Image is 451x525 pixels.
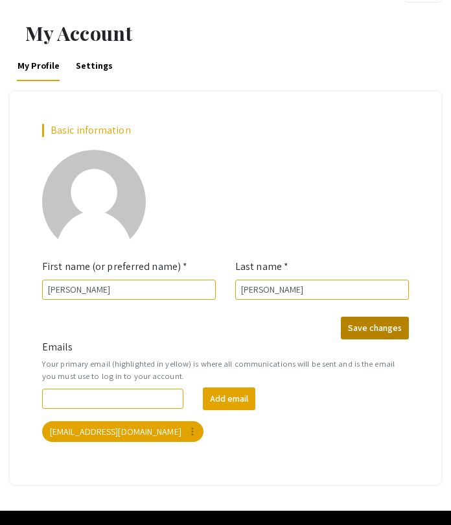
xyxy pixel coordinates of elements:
[341,317,409,339] button: Save changes
[42,124,409,136] h2: Basic information
[10,467,55,515] iframe: Chat
[42,419,409,445] mat-chip-list: Your emails
[187,426,198,437] mat-icon: more_vert
[42,259,187,275] label: First name (or preferred name) *
[16,50,60,81] a: My Profile
[25,21,441,45] h1: My Account
[75,50,114,81] a: Settings
[42,421,203,442] mat-chip: [EMAIL_ADDRESS][DOMAIN_NAME]
[235,259,288,275] label: Last name *
[42,358,409,382] small: Your primary email (highlighted in yellow) is where all communications will be sent and is the em...
[40,419,206,445] app-email-chip: Your primary email
[203,387,255,410] button: Add email
[42,339,73,355] label: Emails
